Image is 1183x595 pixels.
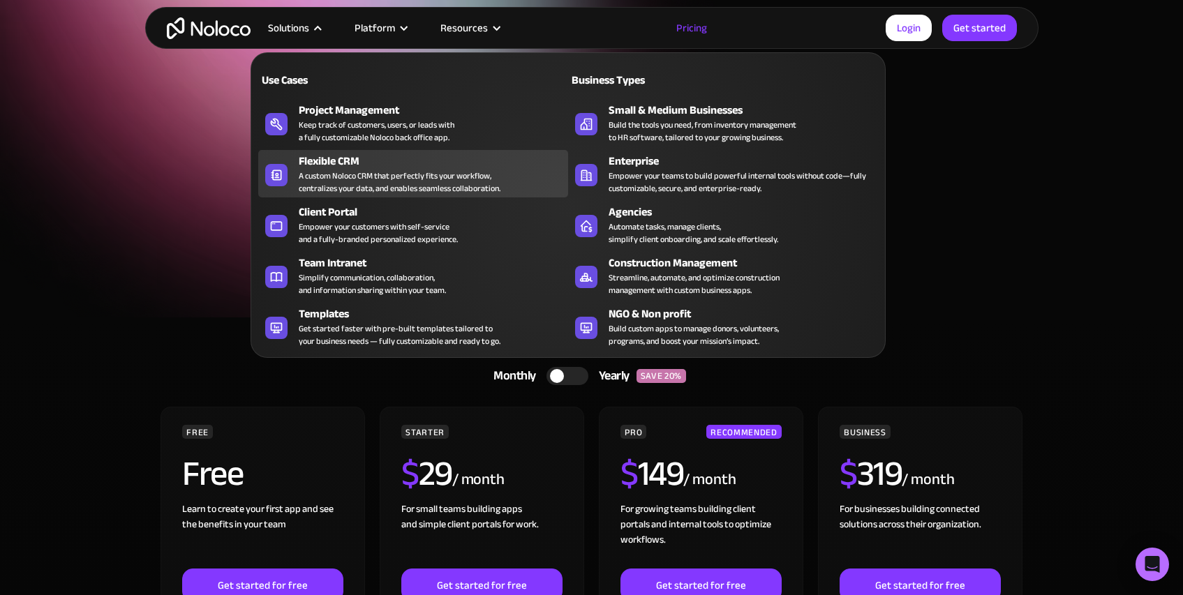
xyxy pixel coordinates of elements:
[299,322,500,347] div: Get started faster with pre-built templates tailored to your business needs — fully customizable ...
[609,220,778,246] div: Automate tasks, manage clients, simplify client onboarding, and scale effortlessly.
[637,369,686,383] div: SAVE 20%
[476,366,546,386] div: Monthly
[609,322,779,347] div: Build custom apps to manage donors, volunteers, programs, and boost your mission’s impact.
[568,72,717,89] div: Business Types
[1136,548,1169,581] div: Open Intercom Messenger
[440,19,488,37] div: Resources
[452,469,505,491] div: / month
[251,33,886,358] nav: Solutions
[609,255,884,271] div: Construction Management
[568,252,878,299] a: Construction ManagementStreamline, automate, and optimize constructionmanagement with custom busi...
[659,19,724,37] a: Pricing
[568,201,878,248] a: AgenciesAutomate tasks, manage clients,simplify client onboarding, and scale effortlessly.
[840,425,890,439] div: BUSINESS
[568,150,878,197] a: EnterpriseEmpower your teams to build powerful internal tools without code—fully customizable, se...
[258,63,568,96] a: Use Cases
[423,19,516,37] div: Resources
[620,456,683,491] h2: 149
[840,502,1000,568] div: For businesses building connected solutions across their organization. ‍
[182,456,243,491] h2: Free
[337,19,423,37] div: Platform
[609,102,884,119] div: Small & Medium Businesses
[840,441,857,506] span: $
[299,153,574,170] div: Flexible CRM
[401,456,452,491] h2: 29
[609,271,780,296] div: Streamline, automate, and optimize construction management with custom business apps.
[609,306,884,322] div: NGO & Non profit
[258,252,568,299] a: Team IntranetSimplify communication, collaboration,and information sharing within your team.
[568,303,878,350] a: NGO & Non profitBuild custom apps to manage donors, volunteers,programs, and boost your mission’s...
[299,220,458,246] div: Empower your customers with self-service and a fully-branded personalized experience.
[167,17,251,39] a: home
[299,170,500,195] div: A custom Noloco CRM that perfectly fits your workflow, centralizes your data, and enables seamles...
[942,15,1017,41] a: Get started
[182,502,343,568] div: Learn to create your first app and see the benefits in your team ‍
[609,119,796,144] div: Build the tools you need, from inventory management to HR software, tailored to your growing busi...
[620,425,646,439] div: PRO
[268,19,309,37] div: Solutions
[299,204,574,220] div: Client Portal
[299,255,574,271] div: Team Intranet
[401,441,419,506] span: $
[258,72,408,89] div: Use Cases
[609,153,884,170] div: Enterprise
[258,99,568,146] a: Project ManagementKeep track of customers, users, or leads witha fully customizable Noloco back o...
[840,456,902,491] h2: 319
[401,502,562,568] div: For small teams building apps and simple client portals for work. ‍
[258,201,568,248] a: Client PortalEmpower your customers with self-serviceand a fully-branded personalized experience.
[588,366,637,386] div: Yearly
[609,204,884,220] div: Agencies
[568,99,878,146] a: Small & Medium BusinessesBuild the tools you need, from inventory managementto HR software, tailo...
[620,441,638,506] span: $
[568,63,878,96] a: Business Types
[886,15,932,41] a: Login
[401,425,448,439] div: STARTER
[609,170,871,195] div: Empower your teams to build powerful internal tools without code—fully customizable, secure, and ...
[182,425,213,439] div: FREE
[258,303,568,350] a: TemplatesGet started faster with pre-built templates tailored toyour business needs — fully custo...
[706,425,781,439] div: RECOMMENDED
[299,271,446,296] div: Simplify communication, collaboration, and information sharing within your team.
[299,119,454,144] div: Keep track of customers, users, or leads with a fully customizable Noloco back office app.
[620,502,781,568] div: For growing teams building client portals and internal tools to optimize workflows.
[683,469,736,491] div: / month
[902,469,954,491] div: / month
[299,102,574,119] div: Project Management
[299,306,574,322] div: Templates
[355,19,395,37] div: Platform
[251,19,337,37] div: Solutions
[159,123,1025,165] h1: A plan for organizations of all sizes
[258,150,568,197] a: Flexible CRMA custom Noloco CRM that perfectly fits your workflow,centralizes your data, and enab...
